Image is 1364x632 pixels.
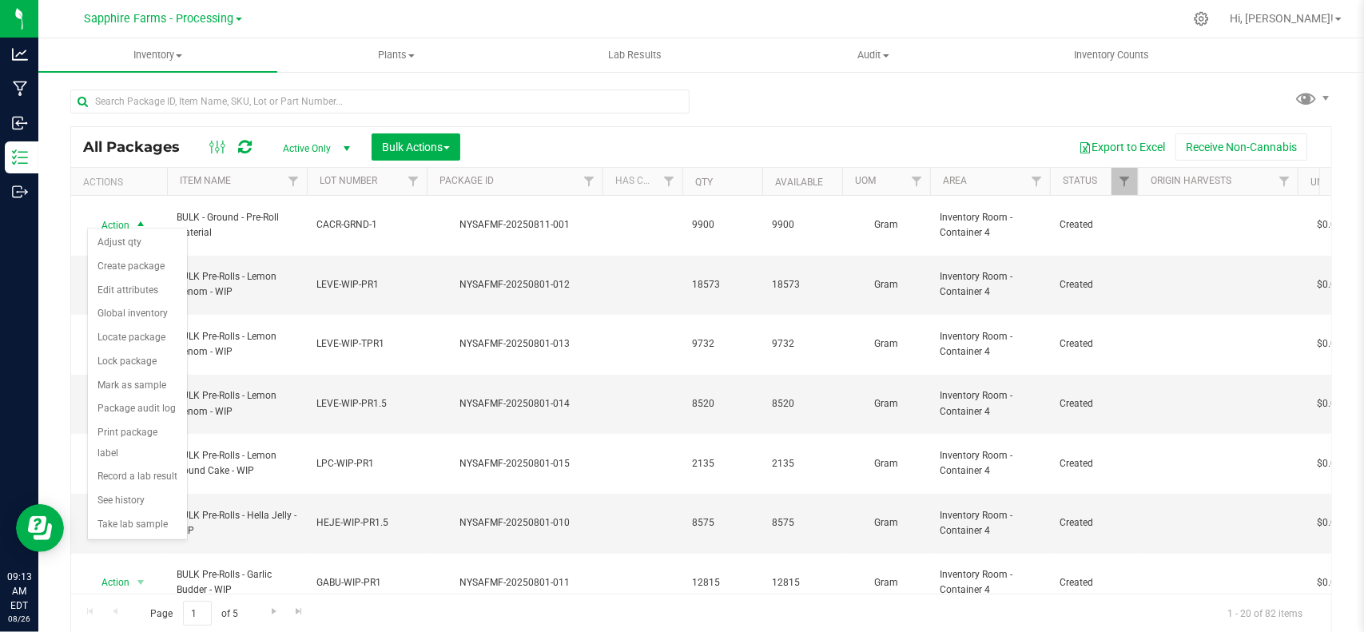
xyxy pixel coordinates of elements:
[131,214,151,237] span: select
[692,396,753,411] span: 8520
[88,302,187,326] li: Global inventory
[943,175,967,186] a: Area
[70,89,690,113] input: Search Package ID, Item Name, SKU, Lot or Part Number...
[137,601,252,626] span: Page of 5
[940,269,1040,300] span: Inventory Room - Container 4
[280,168,307,195] a: Filter
[424,336,605,352] div: NYSAFMF-20250801-013
[940,448,1040,479] span: Inventory Room - Container 4
[904,168,930,195] a: Filter
[88,374,187,398] li: Mark as sample
[852,277,921,292] span: Gram
[277,38,516,72] a: Plants
[88,397,187,421] li: Package audit log
[177,448,297,479] span: BULK Pre-Rolls - Lemon Pound Cake - WIP
[85,12,234,26] span: Sapphire Farms - Processing
[1060,277,1128,292] span: Created
[772,336,833,352] span: 9732
[400,168,427,195] a: Filter
[424,277,605,292] div: NYSAFMF-20250801-012
[1310,177,1358,188] a: Unit Cost
[316,277,417,292] span: LEVE-WIP-PR1
[316,515,417,531] span: HEJE-WIP-PR1.5
[852,217,921,233] span: Gram
[1271,168,1298,195] a: Filter
[7,613,31,625] p: 08/26
[177,210,297,240] span: BULK - Ground - Pre-Roll Material
[1175,133,1307,161] button: Receive Non-Cannabis
[177,329,297,360] span: BULK Pre-Rolls - Lemon Venom - WIP
[772,456,833,471] span: 2135
[852,396,921,411] span: Gram
[439,175,494,186] a: Package ID
[1060,396,1128,411] span: Created
[316,575,417,590] span: GABU-WIP-PR1
[940,388,1040,419] span: Inventory Room - Container 4
[177,567,297,598] span: BULK Pre-Rolls - Garlic Budder - WIP
[1068,133,1175,161] button: Export to Excel
[940,210,1040,240] span: Inventory Room - Container 4
[602,168,682,196] th: Has COA
[940,508,1040,539] span: Inventory Room - Container 4
[316,396,417,411] span: LEVE-WIP-PR1.5
[940,567,1040,598] span: Inventory Room - Container 4
[852,575,921,590] span: Gram
[7,570,31,613] p: 09:13 AM EDT
[772,515,833,531] span: 8575
[852,456,921,471] span: Gram
[87,214,130,237] span: Action
[515,38,754,72] a: Lab Results
[12,149,28,165] inline-svg: Inventory
[88,231,187,255] li: Adjust qty
[1191,11,1211,26] div: Manage settings
[424,515,605,531] div: NYSAFMF-20250801-010
[1151,175,1231,186] a: Origin Harvests
[424,396,605,411] div: NYSAFMF-20250801-014
[38,38,277,72] a: Inventory
[382,141,450,153] span: Bulk Actions
[1111,168,1138,195] a: Filter
[1024,168,1050,195] a: Filter
[131,571,151,594] span: select
[656,168,682,195] a: Filter
[755,48,992,62] span: Audit
[772,277,833,292] span: 18573
[316,456,417,471] span: LPC-WIP-PR1
[88,489,187,513] li: See history
[775,177,823,188] a: Available
[88,465,187,489] li: Record a lab result
[87,571,130,594] span: Action
[424,575,605,590] div: NYSAFMF-20250801-011
[772,217,833,233] span: 9900
[692,217,753,233] span: 9900
[12,115,28,131] inline-svg: Inbound
[88,255,187,279] li: Create package
[1053,48,1171,62] span: Inventory Counts
[424,217,605,233] div: NYSAFMF-20250811-001
[772,396,833,411] span: 8520
[320,175,377,186] a: Lot Number
[316,217,417,233] span: CACR-GRND-1
[424,456,605,471] div: NYSAFMF-20250801-015
[852,515,921,531] span: Gram
[852,336,921,352] span: Gram
[262,601,285,622] a: Go to the next page
[1060,515,1128,531] span: Created
[992,38,1231,72] a: Inventory Counts
[288,601,311,622] a: Go to the last page
[1060,575,1128,590] span: Created
[183,601,212,626] input: 1
[88,326,187,350] li: Locate package
[83,177,161,188] div: Actions
[88,350,187,374] li: Lock package
[1063,175,1097,186] a: Status
[1215,601,1315,625] span: 1 - 20 of 82 items
[372,133,460,161] button: Bulk Actions
[692,336,753,352] span: 9732
[316,336,417,352] span: LEVE-WIP-TPR1
[772,575,833,590] span: 12815
[1060,217,1128,233] span: Created
[180,175,231,186] a: Item Name
[692,575,753,590] span: 12815
[692,277,753,292] span: 18573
